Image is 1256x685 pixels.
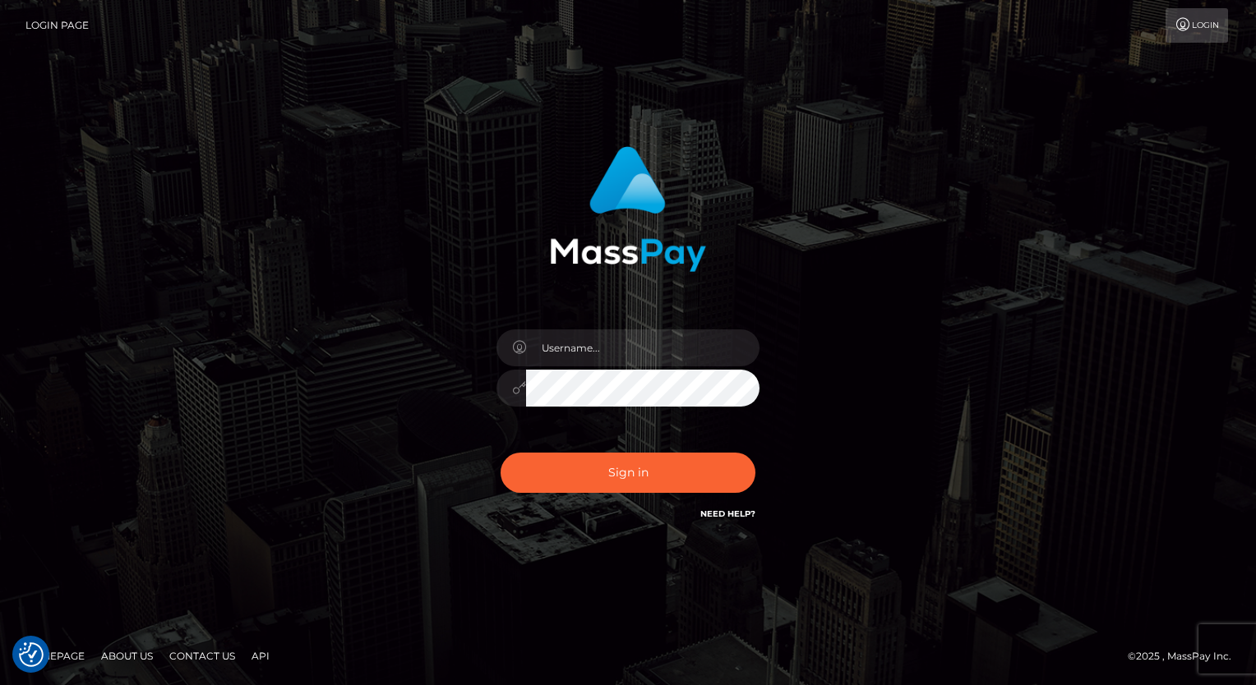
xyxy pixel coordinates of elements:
input: Username... [526,329,760,366]
a: Homepage [18,643,91,669]
div: © 2025 , MassPay Inc. [1128,647,1244,665]
a: Login Page [25,8,89,43]
button: Consent Preferences [19,642,44,667]
a: Need Help? [700,508,755,519]
button: Sign in [501,453,755,493]
a: About Us [95,643,159,669]
a: Contact Us [163,643,242,669]
a: API [245,643,276,669]
a: Login [1166,8,1228,43]
img: Revisit consent button [19,642,44,667]
img: MassPay Login [550,146,706,272]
